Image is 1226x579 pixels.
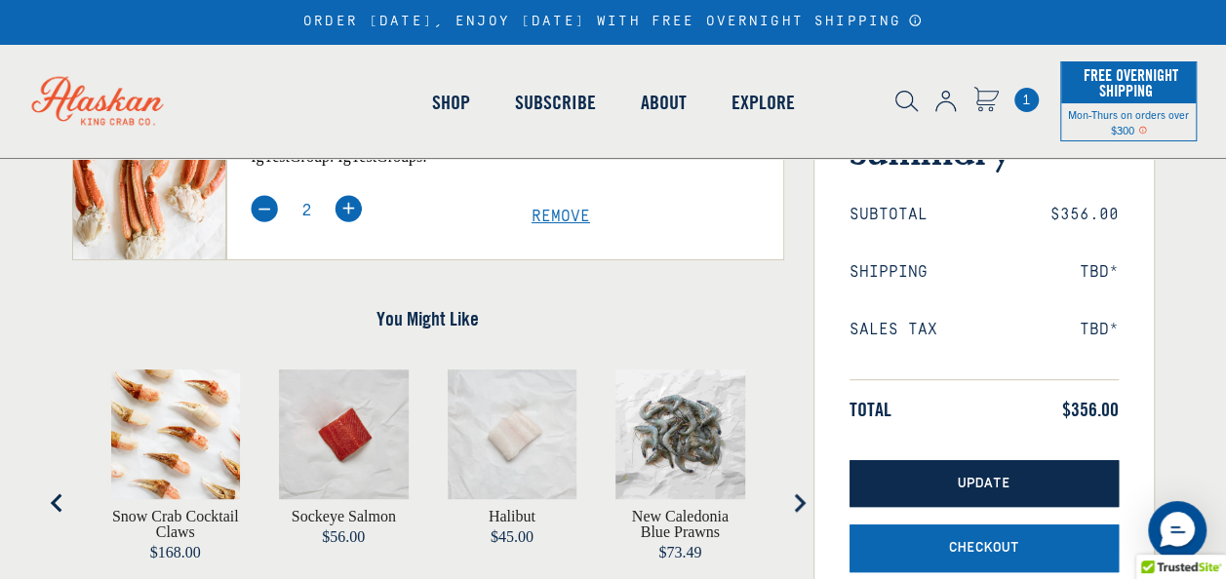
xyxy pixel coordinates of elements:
[111,509,241,540] a: View Snow Crab Cocktail Claws
[850,206,928,224] span: Subtotal
[973,87,999,115] a: Cart
[850,321,937,339] span: Sales Tax
[279,369,409,499] img: Sockeye Salmon
[292,509,396,524] a: View Sockeye Salmon
[1050,206,1119,224] span: $356.00
[1138,123,1147,136] span: Shipping Notice Icon
[111,369,241,499] img: Crab Claws
[850,460,1119,508] button: Update
[335,195,362,222] img: plus
[850,89,1119,173] h3: Order Summary
[850,263,928,282] span: Shipping
[322,528,365,545] span: $56.00
[1062,398,1119,421] span: $356.00
[10,55,185,146] img: Alaskan King Crab Co. logo
[1148,501,1206,560] div: Messenger Dummy Widget
[618,47,709,158] a: About
[958,476,1010,492] span: Update
[935,91,956,112] img: account
[448,369,577,499] img: Halibut
[658,544,701,560] span: $73.49
[709,47,817,158] a: Explore
[38,483,77,522] button: Go to last slide
[949,540,1019,557] span: Checkout
[493,47,618,158] a: Subscribe
[779,483,818,522] button: Next slide
[615,509,745,540] a: View New Caledonia Blue Prawns
[73,62,226,259] img: Snow Crab Clusters - 8 lbs (4-6 Servings)
[489,509,535,524] a: View Halibut
[251,195,278,222] img: minus
[1014,88,1039,112] span: 1
[491,528,534,545] span: $45.00
[72,307,784,330] h4: You Might Like
[150,544,201,560] span: $168.00
[410,47,493,158] a: Shop
[850,398,891,421] span: Total
[850,524,1119,572] button: Checkout with Shipping Protection included for an additional fee as listed above
[1079,60,1178,105] span: Free Overnight Shipping
[303,14,923,30] div: ORDER [DATE], ENJOY [DATE] WITH FREE OVERNIGHT SHIPPING
[532,208,783,226] a: Remove
[615,369,745,499] img: Caledonia blue prawns on parchment paper
[1068,107,1189,136] span: Mon-Thurs on orders over $300
[1014,88,1039,112] a: Cart
[908,14,923,27] a: Announcement Bar Modal
[895,91,918,112] img: search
